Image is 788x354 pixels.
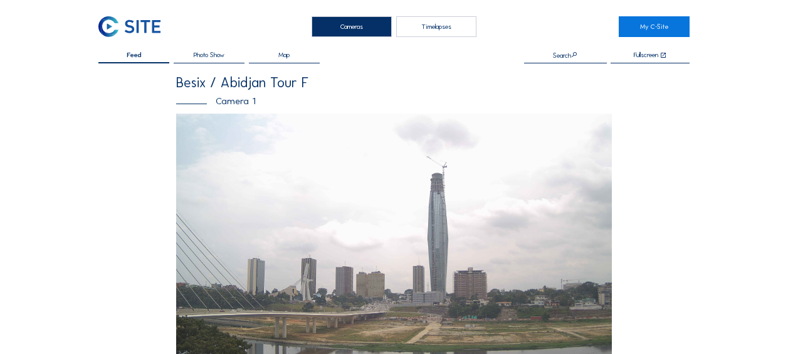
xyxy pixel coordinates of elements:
[98,16,169,37] a: C-SITE Logo
[176,96,612,105] div: Camera 1
[278,51,290,58] span: Map
[127,51,142,58] span: Feed
[396,16,476,37] div: Timelapses
[312,16,392,37] div: Cameras
[194,51,224,58] span: Photo Show
[634,51,658,59] div: Fullscreen
[176,76,612,90] div: Besix / Abidjan Tour F
[619,16,690,37] a: My C-Site
[98,16,160,37] img: C-SITE Logo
